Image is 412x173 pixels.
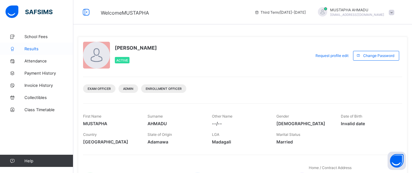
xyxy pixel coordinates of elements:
[148,114,163,118] span: Surname
[276,114,289,118] span: Gender
[123,87,133,90] span: Admin
[148,139,203,144] span: Adamawa
[212,114,232,118] span: Other Name
[212,121,267,126] span: --/--
[146,87,182,90] span: Enrollment Officer
[341,114,362,118] span: Date of Birth
[24,46,73,51] span: Results
[24,58,73,63] span: Attendance
[276,139,332,144] span: Married
[88,87,111,90] span: Exam Officer
[148,121,203,126] span: AHMADU
[312,7,397,17] div: MUSTAPHAAHMADU
[83,114,101,118] span: First Name
[116,58,128,62] span: Active
[83,121,138,126] span: MUSTAPHA
[330,8,384,12] span: MUSTAPHA AHMADU
[212,139,267,144] span: Madagali
[341,121,396,126] span: Invalid date
[24,95,73,100] span: Collectibles
[83,139,138,144] span: [GEOGRAPHIC_DATA]
[148,132,172,137] span: State of Origin
[101,10,149,16] span: Welcome MUSTAPHA
[363,53,394,58] span: Change Password
[276,121,332,126] span: [DEMOGRAPHIC_DATA]
[276,132,300,137] span: Marital Status
[388,152,406,170] button: Open asap
[115,45,157,51] span: [PERSON_NAME]
[5,5,53,18] img: safsims
[24,34,73,39] span: School Fees
[330,13,384,16] span: [EMAIL_ADDRESS][DOMAIN_NAME]
[212,132,219,137] span: LGA
[24,158,73,163] span: Help
[309,165,352,170] span: Home / Contract Address
[24,107,73,112] span: Class Timetable
[83,132,97,137] span: Country
[315,53,348,58] span: Request profile edit
[24,71,73,76] span: Payment History
[24,83,73,88] span: Invoice History
[254,10,306,15] span: session/term information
